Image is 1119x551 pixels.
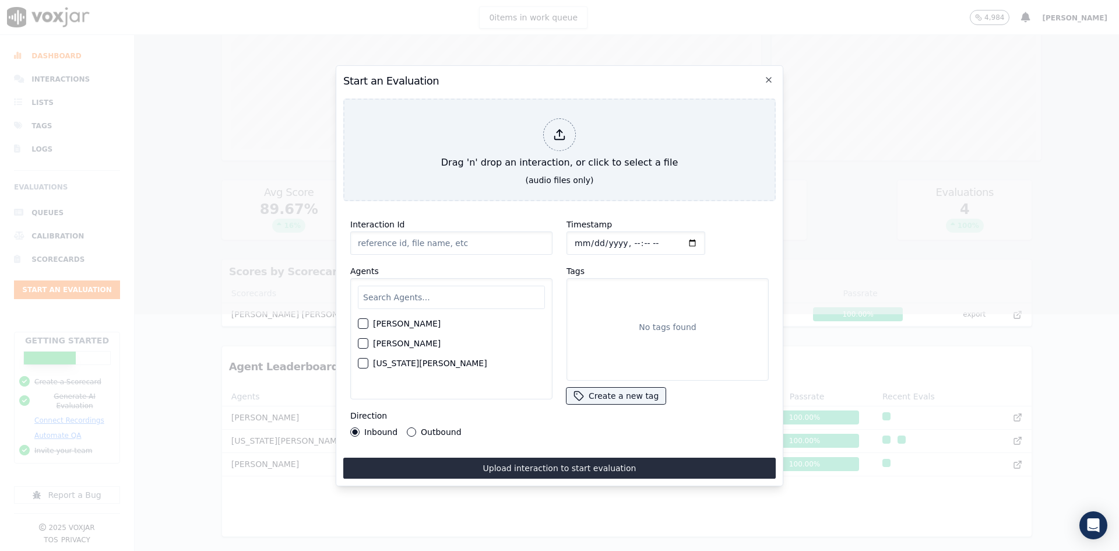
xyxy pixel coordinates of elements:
[421,428,461,436] label: Outbound
[526,174,594,186] div: (audio files only)
[373,320,441,328] label: [PERSON_NAME]
[350,411,387,420] label: Direction
[350,266,379,276] label: Agents
[566,388,666,404] button: Create a new tag
[343,99,776,201] button: Drag 'n' drop an interaction, or click to select a file (audio files only)
[1079,511,1107,539] div: Open Intercom Messenger
[350,220,404,229] label: Interaction Id
[566,266,585,276] label: Tags
[343,73,776,89] h2: Start an Evaluation
[373,339,441,348] label: [PERSON_NAME]
[639,321,696,333] p: No tags found
[358,286,545,309] input: Search Agents...
[364,428,397,436] label: Inbound
[343,458,776,479] button: Upload interaction to start evaluation
[566,220,612,229] label: Timestamp
[373,359,487,367] label: [US_STATE][PERSON_NAME]
[350,231,553,255] input: reference id, file name, etc
[437,114,682,174] div: Drag 'n' drop an interaction, or click to select a file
